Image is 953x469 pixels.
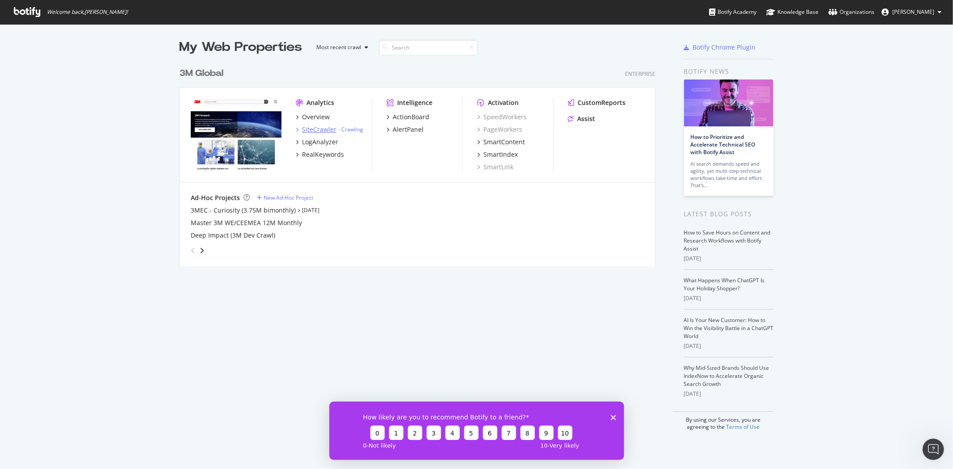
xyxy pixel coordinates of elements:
[684,276,765,292] a: What Happens When ChatGPT Is Your Holiday Shopper?
[477,125,522,134] a: PageWorkers
[684,294,774,302] div: [DATE]
[257,194,313,201] a: New Ad-Hoc Project
[379,40,478,55] input: Search
[180,67,223,80] div: 3M Global
[684,255,774,263] div: [DATE]
[47,8,128,16] span: Welcome back, [PERSON_NAME] !
[199,246,205,255] div: angle-right
[191,98,281,171] img: www.command.com
[477,138,525,147] a: SmartContent
[726,423,760,431] a: Terms of Use
[483,150,518,159] div: SmartIndex
[693,43,756,52] div: Botify Chrome Plugin
[684,67,774,76] div: Botify news
[180,56,663,266] div: grid
[296,113,330,121] a: Overview
[691,160,767,189] div: AI search demands speed and agility, yet multi-step technical workflows take time and effort. Tha...
[296,125,363,134] a: SiteCrawler- Crawling
[684,229,771,252] a: How to Save Hours on Content and Research Workflows with Botify Assist
[191,231,275,240] a: Deep Impact (3M Dev Crawl)
[191,193,240,202] div: Ad-Hoc Projects
[317,45,361,50] div: Most recent crawl
[341,126,363,133] a: Crawling
[923,439,944,460] iframe: Intercom live chat
[386,125,424,134] a: AlertPanel
[483,138,525,147] div: SmartContent
[673,411,774,431] div: By using our Services, you are agreeing to the
[684,80,773,126] img: How to Prioritize and Accelerate Technical SEO with Botify Assist
[766,8,819,17] div: Knowledge Base
[180,38,302,56] div: My Web Properties
[488,98,519,107] div: Activation
[684,342,774,350] div: [DATE]
[578,98,626,107] div: CustomReports
[874,5,949,19] button: [PERSON_NAME]
[393,125,424,134] div: AlertPanel
[306,98,334,107] div: Analytics
[684,43,756,52] a: Botify Chrome Plugin
[477,163,513,172] a: SmartLink
[568,114,595,123] a: Assist
[393,113,429,121] div: ActionBoard
[302,125,336,134] div: SiteCrawler
[302,113,330,121] div: Overview
[568,98,626,107] a: CustomReports
[302,150,344,159] div: RealKeywords
[386,113,429,121] a: ActionBoard
[477,113,527,121] a: SpeedWorkers
[684,390,774,398] div: [DATE]
[684,364,769,388] a: Why Mid-Sized Brands Should Use IndexNow to Accelerate Organic Search Growth
[310,40,372,54] button: Most recent crawl
[709,8,756,17] div: Botify Academy
[892,8,934,16] span: ŁUKASZ GIRZYCKI
[625,70,655,78] div: Enterprise
[302,206,319,214] a: [DATE]
[828,8,874,17] div: Organizations
[684,209,774,219] div: Latest Blog Posts
[338,126,363,133] div: -
[296,150,344,159] a: RealKeywords
[191,206,296,215] a: 3MEC - Curiosity (3.75M bimonthly)
[397,98,432,107] div: Intelligence
[577,114,595,123] div: Assist
[296,138,338,147] a: LogAnalyzer
[684,316,774,340] a: AI Is Your New Customer: How to Win the Visibility Battle in a ChatGPT World
[264,194,313,201] div: New Ad-Hoc Project
[191,218,302,227] a: Master 3M WE/CEEMEA 12M Monthly
[477,150,518,159] a: SmartIndex
[329,402,624,460] iframe: Survey from Botify
[180,67,227,80] a: 3M Global
[187,243,199,258] div: angle-left
[691,133,756,156] a: How to Prioritize and Accelerate Technical SEO with Botify Assist
[302,138,338,147] div: LogAnalyzer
